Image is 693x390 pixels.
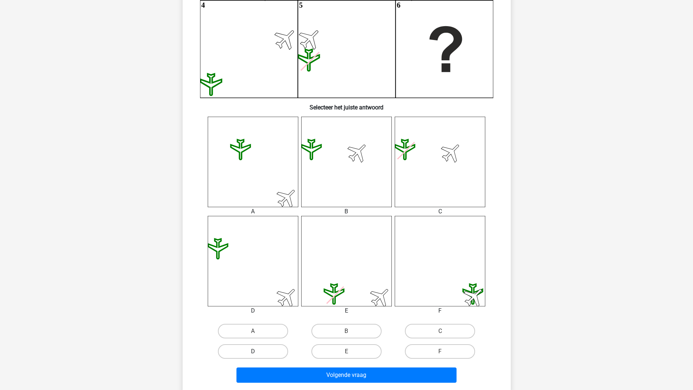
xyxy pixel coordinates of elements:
div: D [202,306,304,315]
text: 5 [299,1,303,9]
label: B [311,324,382,338]
div: E [296,306,397,315]
h6: Selecteer het juiste antwoord [194,98,499,111]
button: Volgende vraag [236,367,457,383]
label: F [405,344,475,359]
div: B [296,207,397,216]
label: A [218,324,288,338]
label: C [405,324,475,338]
label: D [218,344,288,359]
text: 6 [397,1,400,9]
label: E [311,344,382,359]
div: F [389,306,491,315]
div: C [389,207,491,216]
div: A [202,207,304,216]
text: 4 [201,1,205,9]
